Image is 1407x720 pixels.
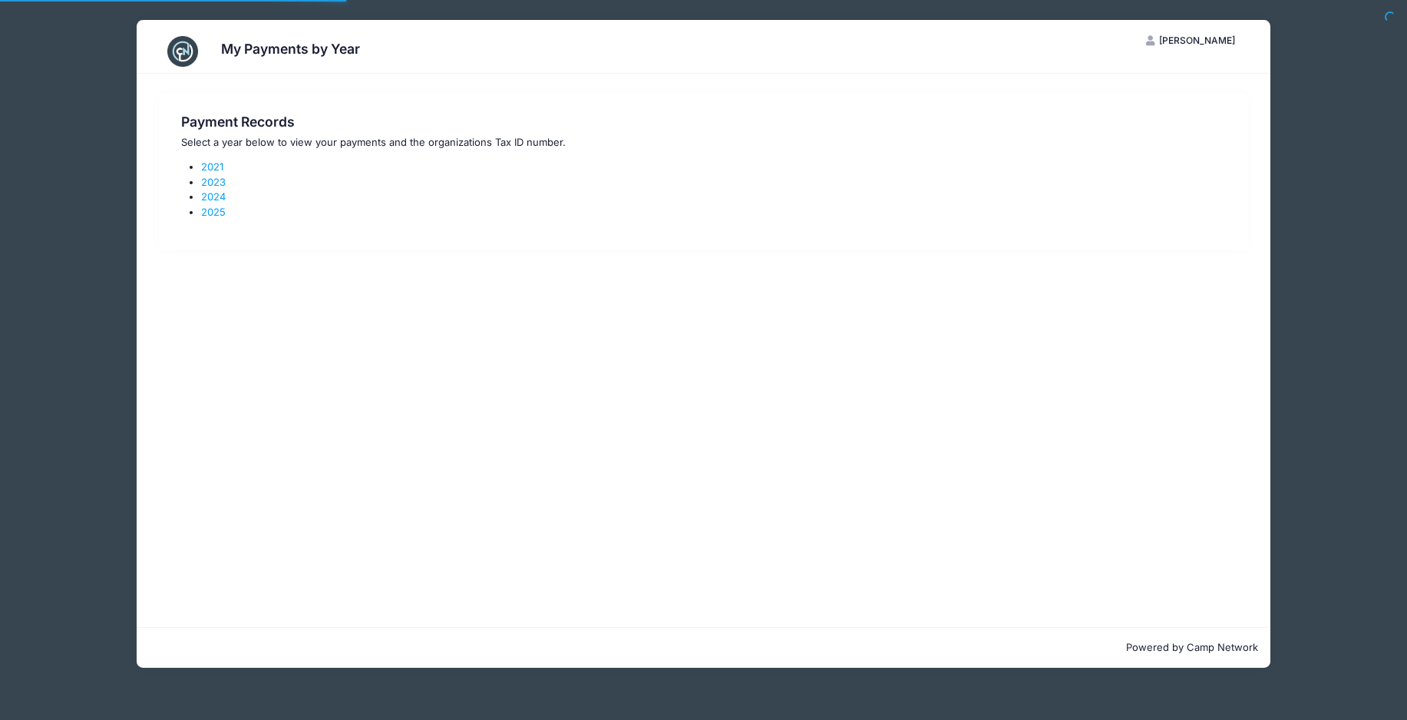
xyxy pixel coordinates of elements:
h3: Payment Records [181,114,1226,130]
span: [PERSON_NAME] [1159,35,1235,46]
a: 2025 [201,206,226,218]
h3: My Payments by Year [221,41,360,57]
p: Select a year below to view your payments and the organizations Tax ID number. [181,135,1226,150]
img: CampNetwork [167,36,198,67]
a: 2024 [201,190,226,203]
a: 2021 [201,160,223,173]
p: Powered by Camp Network [149,640,1258,656]
a: 2023 [201,176,226,188]
button: [PERSON_NAME] [1133,28,1248,54]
